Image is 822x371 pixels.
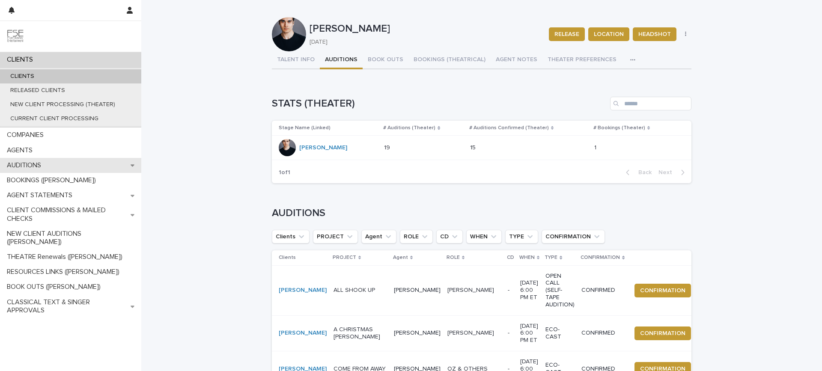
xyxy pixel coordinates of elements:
[640,286,685,295] span: CONFIRMATION
[279,329,327,337] a: [PERSON_NAME]
[7,28,24,45] img: 9JgRvJ3ETPGCJDhvPVA5
[508,329,513,337] p: -
[447,285,496,294] p: [PERSON_NAME]
[508,287,513,294] p: -
[466,230,502,243] button: WHEN
[491,51,542,69] button: AGENT NOTES
[394,329,441,337] p: [PERSON_NAME]
[310,39,539,46] p: [DATE]
[400,230,433,243] button: ROLE
[3,298,131,315] p: CLASSICAL TEXT & SINGER APPROVALS
[334,326,387,341] p: A CHRISTMAS [PERSON_NAME]
[655,169,691,176] button: Next
[3,56,40,64] p: CLIENTS
[3,73,41,80] p: CLIENTS
[638,30,671,39] span: HEADSHOT
[588,27,629,41] button: LOCATION
[272,98,607,110] h1: STATS (THEATER)
[363,51,408,69] button: BOOK OUTS
[3,253,129,261] p: THEATRE Renewals ([PERSON_NAME])
[272,51,320,69] button: TALENT INFO
[383,123,435,133] p: # Auditions (Theater)
[313,230,358,243] button: PROJECT
[581,329,624,337] p: CONFIRMED
[469,123,549,133] p: # Auditions Confirmed (Theater)
[436,230,463,243] button: CD
[507,253,514,262] p: CD
[594,30,624,39] span: LOCATION
[3,146,39,154] p: AGENTS
[520,279,539,301] p: [DATE] 6:00 PM ET
[408,51,491,69] button: BOOKINGS (THEATRICAL)
[610,97,691,110] input: Search
[3,161,48,169] p: AUDITIONS
[279,123,331,133] p: Stage Name (Linked)
[3,115,105,122] p: CURRENT CLIENT PROCESSING
[3,268,126,276] p: RESOURCES LINKS ([PERSON_NAME])
[554,30,579,39] span: RELEASE
[447,253,460,262] p: ROLE
[320,51,363,69] button: AUDITIONS
[594,142,598,151] p: 1
[470,142,477,151] p: 15
[333,253,356,262] p: PROJECT
[633,27,676,41] button: HEADSHOT
[393,253,408,262] p: Agent
[581,253,620,262] p: CONFIRMATION
[3,101,122,108] p: NEW CLIENT PROCESSING (THEATER)
[272,265,705,315] tr: [PERSON_NAME] ALL SHOOK UP[PERSON_NAME][PERSON_NAME][PERSON_NAME] -[DATE] 6:00 PM ETOPEN CALL (SE...
[519,253,535,262] p: WHEN
[272,136,691,160] tr: [PERSON_NAME] 1919 1515 11
[633,169,652,175] span: Back
[520,323,539,344] p: [DATE] 6:00 PM ET
[3,283,107,291] p: BOOK OUTS ([PERSON_NAME])
[3,131,51,139] p: COMPANIES
[545,326,575,341] p: ECO-CAST
[545,273,575,309] p: OPEN CALL (SELF-TAPE AUDITION)
[272,230,310,243] button: Clients
[549,27,585,41] button: RELEASE
[658,169,677,175] span: Next
[3,191,79,199] p: AGENT STATEMENTS
[279,253,296,262] p: Clients
[3,87,72,94] p: RELEASED CLIENTS
[272,315,705,351] tr: [PERSON_NAME] A CHRISTMAS [PERSON_NAME][PERSON_NAME][PERSON_NAME][PERSON_NAME] -[DATE] 6:00 PM ET...
[3,206,131,223] p: CLIENT COMMISSIONS & MAILED CHECKS
[272,162,297,183] p: 1 of 1
[505,230,538,243] button: TYPE
[542,51,622,69] button: THEATER PREFERENCES
[542,230,605,243] button: CONFIRMATION
[361,230,396,243] button: Agent
[634,326,691,340] button: CONFIRMATION
[3,230,141,246] p: NEW CLIENT AUDITIONS ([PERSON_NAME])
[3,176,103,184] p: BOOKINGS ([PERSON_NAME])
[310,23,542,35] p: [PERSON_NAME]
[334,287,387,294] p: ALL SHOOK UP
[640,329,685,338] span: CONFIRMATION
[581,287,624,294] p: CONFIRMED
[634,284,691,297] button: CONFIRMATION
[619,169,655,176] button: Back
[384,142,392,151] p: 19
[545,253,557,262] p: TYPE
[299,144,347,151] a: [PERSON_NAME]
[447,328,496,337] p: YOUNG EBENEZER
[394,287,441,294] p: [PERSON_NAME]
[593,123,645,133] p: # Bookings (Theater)
[272,207,691,220] h1: AUDITIONS
[279,287,327,294] a: [PERSON_NAME]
